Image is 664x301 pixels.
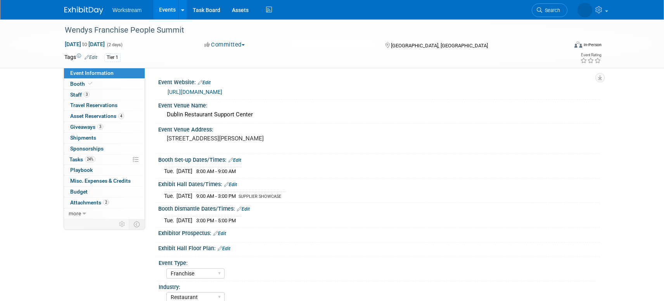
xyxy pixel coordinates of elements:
div: Booth Dismantle Dates/Times: [158,203,600,213]
div: Wendys Franchise People Summit [62,23,556,37]
img: Tatia Meghdadi [578,3,592,17]
span: Playbook [70,167,93,173]
td: [DATE] [176,167,192,175]
a: Booth [64,79,145,89]
span: more [69,210,81,216]
span: 8:00 AM - 9:00 AM [196,168,236,174]
div: Exhibit Hall Floor Plan: [158,242,600,253]
a: Attachments2 [64,197,145,208]
a: Edit [218,246,230,251]
a: Playbook [64,165,145,175]
div: Event Format [522,40,602,52]
div: Event Venue Address: [158,124,600,133]
span: Tasks [69,156,95,163]
div: Event Type: [159,257,596,267]
button: Committed [202,41,248,49]
span: Staff [70,92,90,98]
a: Edit [228,157,241,163]
a: Search [532,3,567,17]
span: Search [542,7,560,13]
td: Personalize Event Tab Strip [116,219,129,229]
pre: [STREET_ADDRESS][PERSON_NAME] [167,135,334,142]
div: Dublin Restaurant Support Center [164,109,594,121]
a: Misc. Expenses & Credits [64,176,145,186]
span: Budget [70,189,88,195]
span: Event Information [70,70,114,76]
td: Tags [64,53,97,62]
i: Booth reservation complete [88,81,92,86]
span: Shipments [70,135,96,141]
span: 3 [97,124,103,130]
td: [DATE] [176,216,192,224]
span: 3 [84,92,90,97]
span: Giveaways [70,124,103,130]
div: Booth Set-up Dates/Times: [158,154,600,164]
span: (2 days) [106,42,123,47]
div: Tier 1 [104,54,121,62]
a: Edit [213,231,226,236]
a: Staff3 [64,90,145,100]
a: Shipments [64,133,145,143]
span: 4 [118,113,124,119]
td: Tue. [164,167,176,175]
span: SUPPLIER SHOWCASE [239,194,281,199]
img: Format-Inperson.png [574,42,582,48]
td: [DATE] [176,192,192,200]
span: 3:00 PM - 5:00 PM [196,218,236,223]
td: Tue. [164,192,176,200]
span: to [81,41,88,47]
a: Travel Reservations [64,100,145,111]
div: Exhibitor Prospectus: [158,227,600,237]
a: [URL][DOMAIN_NAME] [168,89,222,95]
span: Travel Reservations [70,102,118,108]
div: Event Venue Name: [158,100,600,109]
span: 9:00 AM - 3:00 PM [196,193,236,199]
a: Budget [64,187,145,197]
span: 2 [103,199,109,205]
div: Event Rating [580,53,601,57]
div: Exhibit Hall Dates/Times: [158,178,600,189]
a: more [64,208,145,219]
a: Edit [224,182,237,187]
a: Edit [198,80,211,85]
a: Giveaways3 [64,122,145,132]
div: Event Website: [158,76,600,86]
a: Edit [237,206,250,212]
span: 24% [85,156,95,162]
img: ExhibitDay [64,7,103,14]
a: Sponsorships [64,144,145,154]
a: Event Information [64,68,145,78]
span: [DATE] [DATE] [64,41,105,48]
span: Misc. Expenses & Credits [70,178,131,184]
td: Tue. [164,216,176,224]
span: Sponsorships [70,145,104,152]
span: Asset Reservations [70,113,124,119]
div: In-Person [583,42,602,48]
span: Booth [70,81,94,87]
a: Edit [85,55,97,60]
a: Asset Reservations4 [64,111,145,121]
span: Workstream [112,7,142,13]
span: [GEOGRAPHIC_DATA], [GEOGRAPHIC_DATA] [391,43,488,48]
span: Attachments [70,199,109,206]
td: Toggle Event Tabs [129,219,145,229]
div: Industry: [159,281,596,291]
a: Tasks24% [64,154,145,165]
